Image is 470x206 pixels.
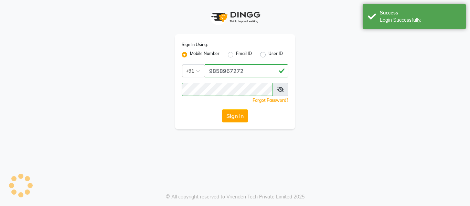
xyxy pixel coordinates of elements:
[268,51,283,59] label: User ID
[205,64,288,77] input: Username
[380,17,461,24] div: Login Successfully.
[253,98,288,103] a: Forgot Password?
[207,7,263,27] img: logo1.svg
[236,51,252,59] label: Email ID
[380,9,461,17] div: Success
[182,42,208,48] label: Sign In Using:
[182,83,273,96] input: Username
[222,109,248,122] button: Sign In
[190,51,220,59] label: Mobile Number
